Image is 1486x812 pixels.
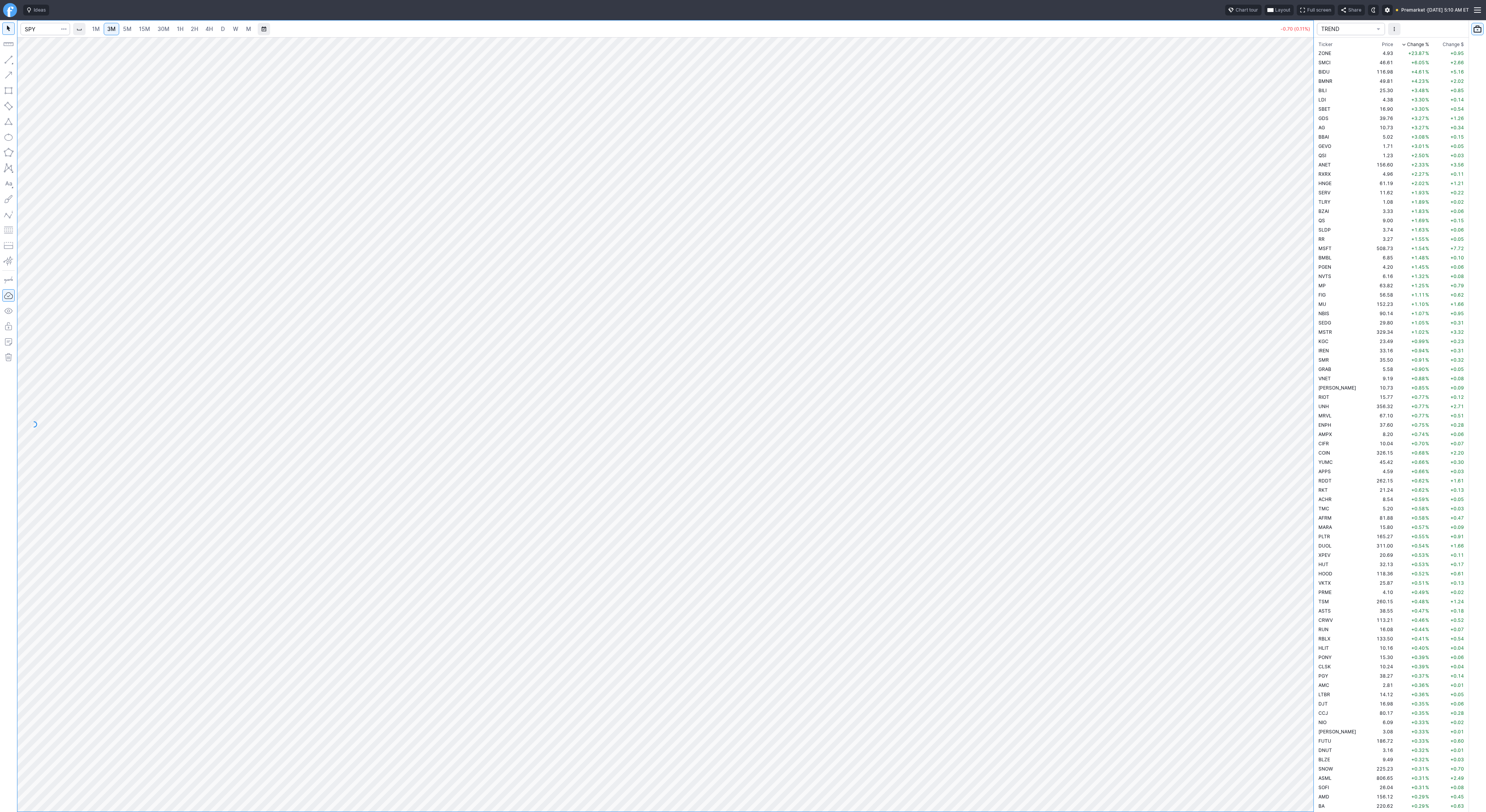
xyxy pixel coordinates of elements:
span: +0.31 [1450,320,1464,326]
td: 326.15 [1366,448,1395,457]
span: +2.20 [1450,450,1464,456]
span: BIDU [1318,69,1330,75]
span: % [1425,171,1429,177]
span: +3.27 [1411,125,1425,130]
span: 30M [158,26,169,32]
span: % [1425,227,1429,233]
span: +3.48 [1411,88,1425,93]
button: Text [2,177,15,190]
span: % [1425,338,1429,344]
span: % [1425,301,1429,307]
span: QSI [1318,153,1326,158]
span: [DATE] 5:10 AM ET [1427,6,1469,14]
span: +0.10 [1450,255,1464,261]
span: +0.28 [1450,422,1464,428]
span: M [246,26,251,32]
a: 15M [135,23,154,35]
a: M [242,23,255,35]
td: 156.60 [1366,160,1395,169]
span: PGEN [1318,264,1331,270]
td: 8.20 [1366,429,1395,439]
span: +23.87 [1408,50,1425,56]
td: 5.02 [1366,132,1395,141]
span: +0.14 [1450,97,1464,103]
input: Search [21,23,70,35]
span: 15M [139,26,150,32]
span: +0.11 [1450,171,1464,177]
span: Change $ [1443,41,1464,48]
td: 4.20 [1366,262,1395,271]
span: +4.23 [1411,78,1425,84]
span: +1.05 [1411,320,1425,326]
span: +0.22 [1450,190,1464,196]
button: Triangle [2,115,15,128]
span: +0.08 [1450,273,1464,279]
span: +0.62 [1450,292,1464,298]
button: Line [2,53,15,66]
span: +2.71 [1450,403,1464,409]
td: 10.04 [1366,439,1395,448]
span: +2.50 [1411,153,1425,158]
td: 16.90 [1366,104,1395,113]
span: % [1425,78,1429,84]
span: SMR [1318,357,1329,363]
span: Ideas [34,6,46,14]
span: % [1425,134,1429,140]
span: 3M [107,26,116,32]
a: 3M [104,23,119,35]
span: % [1425,320,1429,326]
span: % [1425,106,1429,112]
span: % [1425,60,1429,65]
span: +3.56 [1450,162,1464,168]
span: % [1425,357,1429,363]
span: +1.83 [1411,208,1425,214]
td: 116.98 [1366,67,1395,76]
span: % [1425,208,1429,214]
span: % [1425,413,1429,419]
button: Lock drawings [2,320,15,333]
span: QS [1318,218,1325,223]
span: +0.77 [1411,403,1425,409]
button: Settings [1382,5,1393,15]
span: % [1425,218,1429,223]
td: 1.23 [1366,151,1395,160]
td: 67.10 [1366,411,1395,420]
button: Layout [1265,5,1294,15]
a: Finviz.com [3,3,17,17]
span: BMBL [1318,255,1332,261]
a: 2H [187,23,202,35]
span: +1.11 [1411,292,1425,298]
span: +5.16 [1450,69,1464,75]
span: +0.68 [1411,450,1425,456]
span: % [1425,50,1429,56]
span: SERV [1318,190,1330,196]
span: +0.54 [1450,106,1464,112]
span: +1.48 [1411,255,1425,261]
button: Hide drawings [2,305,15,317]
td: 33.16 [1366,346,1395,355]
td: 23.49 [1366,336,1395,346]
td: 56.58 [1366,290,1395,299]
button: Interval [73,23,86,35]
span: Layout [1275,6,1290,14]
span: +2.02 [1450,78,1464,84]
span: Change % [1407,41,1429,48]
span: +0.12 [1450,394,1464,400]
td: 3.33 [1366,206,1395,216]
span: +0.88 [1411,376,1425,381]
td: 90.14 [1366,309,1395,318]
span: +0.77 [1411,413,1425,419]
a: 30M [154,23,173,35]
span: +3.08 [1411,134,1425,140]
button: Ellipse [2,131,15,143]
span: % [1425,403,1429,409]
span: +0.77 [1411,394,1425,400]
td: 15.77 [1366,392,1395,402]
span: % [1425,422,1429,428]
span: KGC [1318,338,1328,344]
td: 356.32 [1366,402,1395,411]
span: +0.05 [1450,143,1464,149]
span: RR [1318,236,1325,242]
span: +2.27 [1411,171,1425,177]
td: 29.80 [1366,318,1395,327]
